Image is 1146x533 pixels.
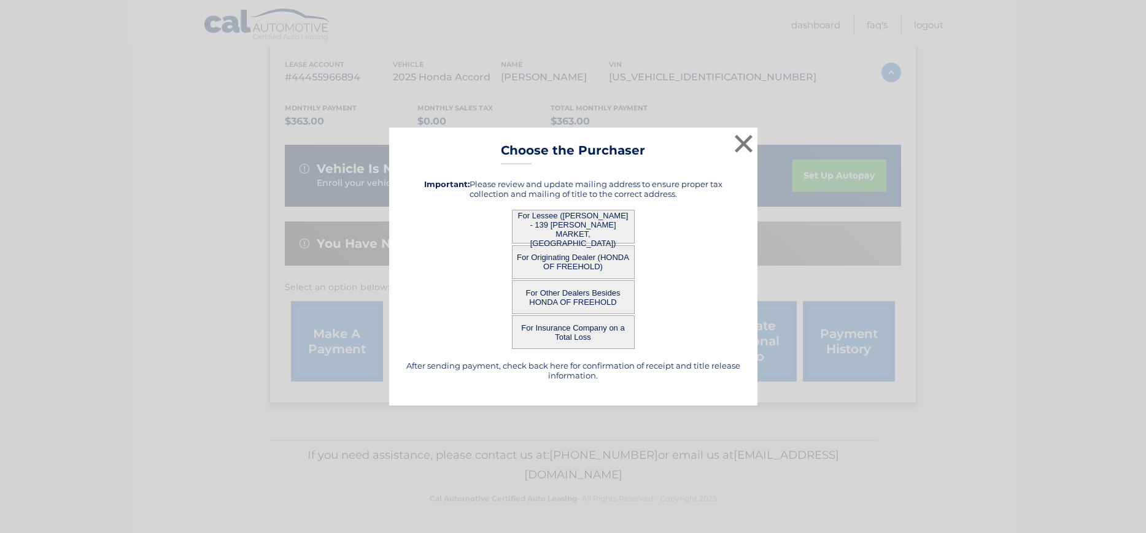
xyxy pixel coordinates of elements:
[512,315,635,349] button: For Insurance Company on a Total Loss
[512,280,635,314] button: For Other Dealers Besides HONDA OF FREEHOLD
[501,143,645,164] h3: Choose the Purchaser
[512,210,635,243] button: For Lessee ([PERSON_NAME] - 139 [PERSON_NAME] MARKET, [GEOGRAPHIC_DATA])
[424,179,470,189] strong: Important:
[732,131,756,156] button: ×
[405,179,742,199] h5: Please review and update mailing address to ensure proper tax collection and mailing of title to ...
[405,361,742,380] h5: After sending payment, check back here for confirmation of receipt and title release information.
[512,245,635,279] button: For Originating Dealer (HONDA OF FREEHOLD)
